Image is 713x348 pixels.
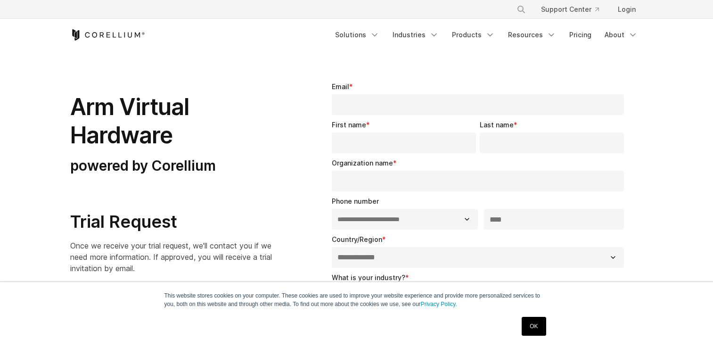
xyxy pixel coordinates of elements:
span: Once we receive your trial request, we'll contact you if we need more information. If approved, y... [70,241,272,273]
a: Solutions [329,26,385,43]
span: Country/Region [332,235,382,243]
a: OK [522,317,546,336]
span: First name [332,121,366,129]
span: Phone number [332,197,379,205]
span: Last name [480,121,514,129]
h2: Trial Request [70,211,275,232]
a: Login [610,1,643,18]
a: Resources [502,26,562,43]
div: Navigation Menu [329,26,643,43]
a: Privacy Policy. [421,301,457,307]
a: Pricing [564,26,597,43]
a: Industries [387,26,444,43]
p: This website stores cookies on your computer. These cookies are used to improve your website expe... [164,291,549,308]
h3: powered by Corellium [70,157,275,175]
span: What is your industry? [332,273,405,282]
div: Navigation Menu [505,1,643,18]
a: About [599,26,643,43]
button: Search [513,1,530,18]
a: Support Center [533,1,606,18]
span: Organization name [332,159,393,167]
h1: Arm Virtual Hardware [70,93,275,149]
a: Products [446,26,500,43]
a: Corellium Home [70,29,145,41]
span: Email [332,83,349,91]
